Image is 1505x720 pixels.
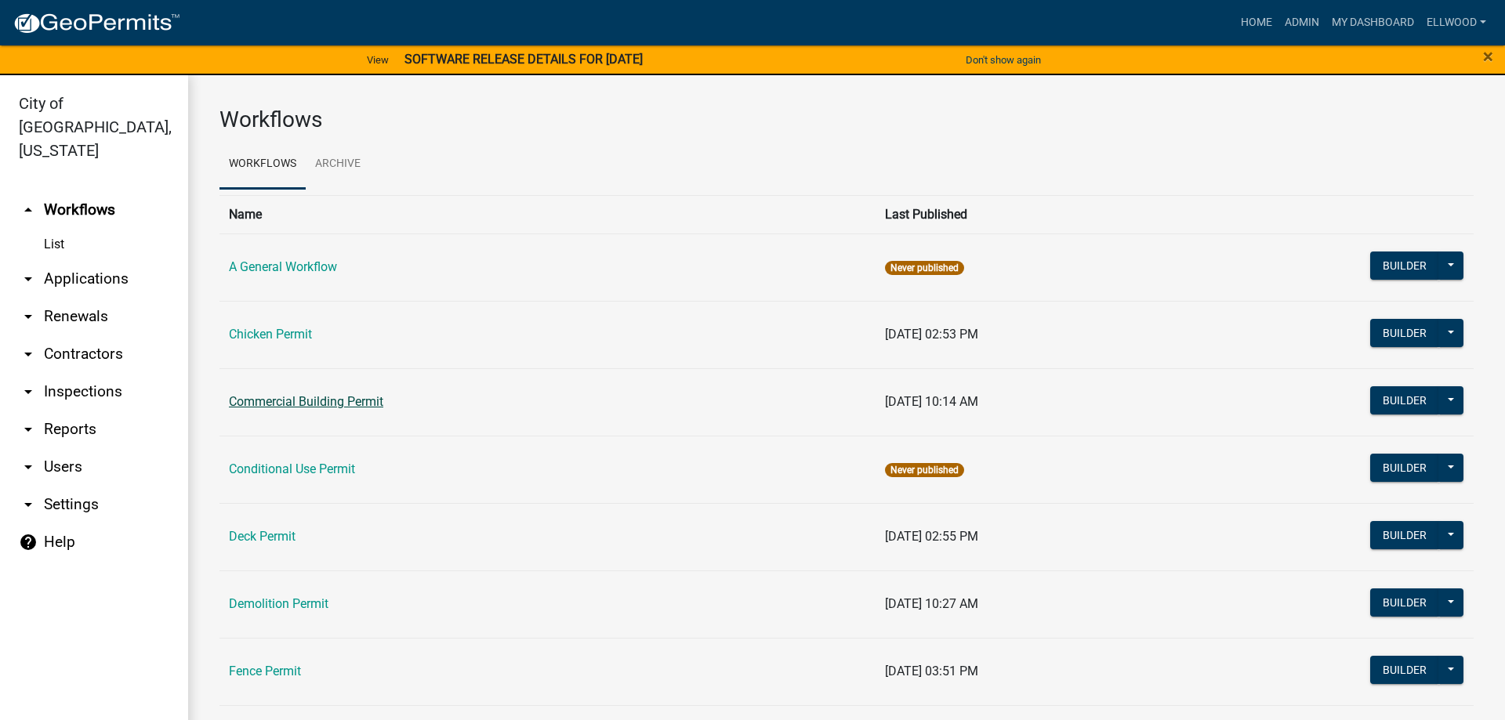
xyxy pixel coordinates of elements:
a: Chicken Permit [229,327,312,342]
span: Never published [885,463,964,477]
a: Deck Permit [229,529,296,544]
a: Home [1235,8,1278,38]
a: Demolition Permit [229,596,328,611]
i: arrow_drop_down [19,270,38,288]
a: A General Workflow [229,259,337,274]
button: Builder [1370,521,1439,549]
i: arrow_drop_up [19,201,38,219]
span: [DATE] 03:51 PM [885,664,978,678]
button: Builder [1370,251,1439,280]
i: arrow_drop_down [19,382,38,401]
h3: Workflows [219,107,1474,133]
strong: SOFTWARE RELEASE DETAILS FOR [DATE] [404,52,643,67]
button: Don't show again [959,47,1047,73]
span: Never published [885,261,964,275]
i: arrow_drop_down [19,458,38,476]
i: arrow_drop_down [19,495,38,514]
button: Close [1483,47,1493,66]
button: Builder [1370,454,1439,482]
a: Ellwood [1420,8,1492,38]
span: [DATE] 10:14 AM [885,394,978,409]
span: [DATE] 02:55 PM [885,529,978,544]
a: View [361,47,395,73]
a: Commercial Building Permit [229,394,383,409]
button: Builder [1370,319,1439,347]
a: Conditional Use Permit [229,461,355,476]
span: [DATE] 02:53 PM [885,327,978,342]
a: Admin [1278,8,1325,38]
th: Name [219,195,876,233]
a: Workflows [219,139,306,190]
a: Fence Permit [229,664,301,678]
i: arrow_drop_down [19,307,38,326]
i: help [19,533,38,552]
th: Last Published [876,195,1258,233]
a: My Dashboard [1325,8,1420,38]
span: [DATE] 10:27 AM [885,596,978,611]
i: arrow_drop_down [19,420,38,439]
span: × [1483,45,1493,67]
a: Archive [306,139,370,190]
i: arrow_drop_down [19,345,38,364]
button: Builder [1370,588,1439,617]
button: Builder [1370,386,1439,414]
button: Builder [1370,656,1439,684]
